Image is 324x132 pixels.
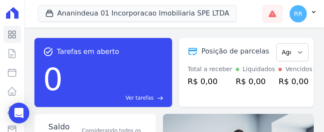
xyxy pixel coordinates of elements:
[43,57,63,102] div: 0
[9,103,29,123] div: Open Intercom Messenger
[126,94,154,102] span: Ver tarefas
[43,47,53,57] span: task_alt
[66,94,164,102] a: Ver tarefas east
[157,95,164,101] span: east
[278,75,312,87] div: R$ 0,00
[188,65,232,74] div: Total a receber
[38,5,237,22] button: Ananindeua 01 Incorporacao Imobiliaria SPE LTDA
[188,75,232,87] div: R$ 0,00
[294,11,302,17] span: RR
[201,46,269,57] div: Posição de parcelas
[57,47,119,57] span: Tarefas em aberto
[283,2,324,26] button: RR
[236,75,275,87] div: R$ 0,00
[285,65,312,74] div: Vencidos
[243,65,275,74] div: Liquidados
